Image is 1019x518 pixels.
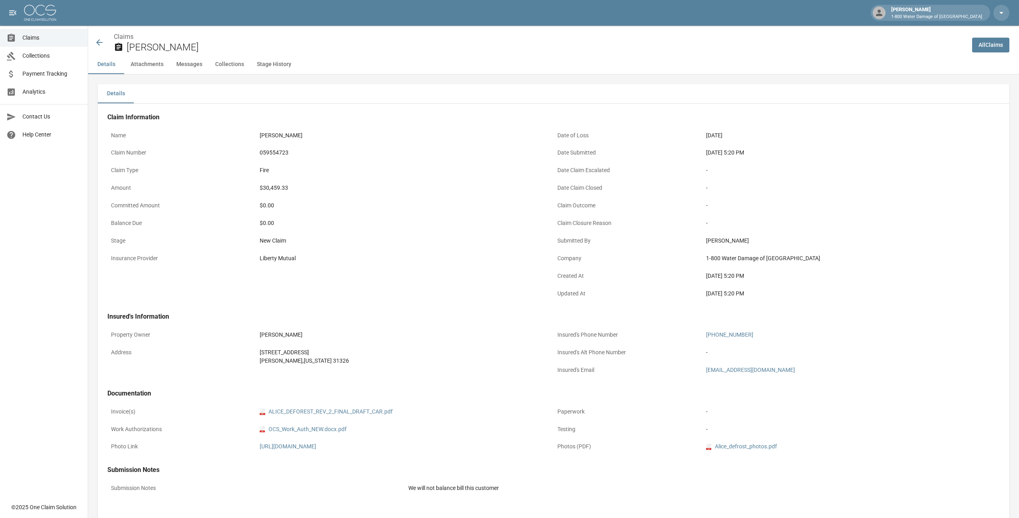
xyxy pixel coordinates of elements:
[107,215,256,231] p: Balance Due
[260,166,269,175] div: Fire
[22,88,81,96] span: Analytics
[554,286,702,301] p: Updated At
[5,5,21,21] button: open drawer
[706,219,996,227] div: -
[114,32,966,42] nav: breadcrumb
[260,219,550,227] div: $0.00
[554,422,702,437] p: Testing
[22,70,81,78] span: Payment Tracking
[888,6,985,20] div: [PERSON_NAME]
[107,251,256,266] p: Insurance Provider
[554,145,702,161] p: Date Submitted
[706,348,708,357] div: -
[22,112,81,121] span: Contact Us
[706,201,996,210] div: -
[107,145,256,161] p: Claim Number
[260,357,349,365] div: [PERSON_NAME] , [US_STATE] 31326
[554,233,702,249] p: Submitted By
[554,180,702,196] p: Date Claim Closed
[706,131,722,140] div: [DATE]
[24,5,56,21] img: ocs-logo-white-transparent.png
[706,272,996,280] div: [DATE] 5:20 PM
[554,362,702,378] p: Insured's Email
[706,367,795,373] a: [EMAIL_ADDRESS][DOMAIN_NAME]
[107,439,256,454] p: Photo Link
[260,184,288,192] div: $30,459.33
[260,425,347,434] a: pdfOCS_Work_Auth_NEW.docx.pdf
[260,149,289,157] div: 059554723
[107,345,256,360] p: Address
[260,237,550,245] div: New Claim
[107,327,256,343] p: Property Owner
[706,184,996,192] div: -
[260,443,316,450] a: [URL][DOMAIN_NAME]
[260,348,349,357] div: [STREET_ADDRESS]
[554,251,702,266] p: Company
[209,55,250,74] button: Collections
[88,55,124,74] button: Details
[124,55,170,74] button: Attachments
[706,149,996,157] div: [DATE] 5:20 PM
[972,38,1009,52] a: AllClaims
[22,52,81,60] span: Collections
[554,128,702,143] p: Date of Loss
[260,254,296,263] div: Liberty Mutual
[98,84,1009,103] div: details tabs
[554,215,702,231] p: Claim Closure Reason
[107,198,256,213] p: Committed Amount
[107,404,256,420] p: Invoice(s)
[22,34,81,42] span: Claims
[107,313,1000,321] h4: Insured's Information
[554,404,702,420] p: Paperwork
[554,268,702,284] p: Created At
[107,233,256,249] p: Stage
[107,466,1000,474] h4: Submission Notes
[554,327,702,343] p: Insured's Phone Number
[98,84,134,103] button: Details
[107,390,1000,398] h4: Documentation
[114,33,133,40] a: Claims
[107,422,256,437] p: Work Authorizations
[554,439,702,454] p: Photos (PDF)
[891,14,982,20] p: 1-800 Water Damage of [GEOGRAPHIC_DATA]
[22,131,81,139] span: Help Center
[706,166,996,175] div: -
[706,442,777,451] a: pdfAlice_defrost_photos.pdf
[107,163,256,178] p: Claim Type
[554,163,702,178] p: Date Claim Escalated
[706,331,753,338] a: [PHONE_NUMBER]
[554,345,702,360] p: Insured's Alt Phone Number
[127,42,966,53] h2: [PERSON_NAME]
[107,128,256,143] p: Name
[11,503,77,511] div: © 2025 One Claim Solution
[250,55,298,74] button: Stage History
[554,198,702,213] p: Claim Outcome
[706,254,996,263] div: 1-800 Water Damage of [GEOGRAPHIC_DATA]
[706,408,996,416] div: -
[706,237,996,245] div: [PERSON_NAME]
[260,408,393,416] a: pdfALICE_DEFOREST_REV_2_FINAL_DRAFT_CAR.pdf
[706,289,996,298] div: [DATE] 5:20 PM
[107,113,1000,121] h4: Claim Information
[706,425,996,434] div: -
[260,131,303,140] div: [PERSON_NAME]
[107,480,405,496] p: Submission Notes
[260,201,550,210] div: $0.00
[408,484,499,492] div: We will not balance bill this customer
[107,180,256,196] p: Amount
[170,55,209,74] button: Messages
[88,55,1019,74] div: anchor tabs
[260,331,303,339] div: [PERSON_NAME]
